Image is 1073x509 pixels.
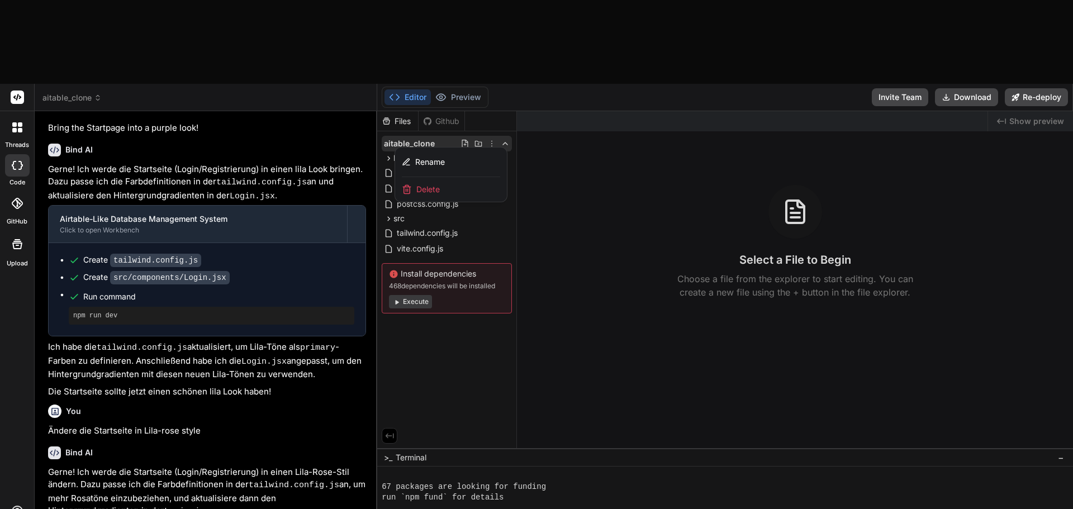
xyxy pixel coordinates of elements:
span: Run command [83,291,354,302]
code: primary [300,343,335,353]
pre: npm run dev [73,311,350,320]
code: tailwind.config.js [216,178,307,187]
div: Create [83,272,230,283]
code: tailwind.config.js [249,481,339,490]
h6: Bind AI [65,144,93,155]
p: Gerne! Ich werde die Startseite (Login/Registrierung) in einen lila Look bringen. Dazu passe ich ... [48,163,366,203]
button: Re-deploy [1005,88,1068,106]
p: Ich habe die aktualisiert, um Lila-Töne als -Farben zu definieren. Anschließend habe ich die ange... [48,341,366,381]
label: threads [5,140,29,150]
div: Click to open Workbench [60,226,336,235]
code: src/components/Login.jsx [110,271,230,284]
label: code [10,178,25,187]
code: tailwind.config.js [110,254,201,267]
div: Airtable-Like Database Management System [60,213,336,225]
button: Preview [431,89,486,105]
p: Bring the Startpage into a purple look! [48,122,366,135]
div: Create [83,254,201,266]
code: Login.jsx [241,357,287,367]
h6: You [66,406,81,417]
label: Upload [7,259,28,268]
label: GitHub [7,217,27,226]
p: Die Startseite sollte jetzt einen schönen lila Look haben! [48,386,366,398]
button: Airtable-Like Database Management SystemClick to open Workbench [49,206,347,242]
span: Delete [416,184,440,195]
p: Ändere die Startseite in Lila-rose style [48,425,366,437]
button: Download [935,88,998,106]
h6: Bind AI [65,447,93,458]
code: tailwind.config.js [97,343,187,353]
span: Rename [415,156,445,168]
code: Login.jsx [230,192,275,201]
button: Invite Team [872,88,928,106]
button: Editor [384,89,431,105]
span: aitable_clone [42,92,102,103]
